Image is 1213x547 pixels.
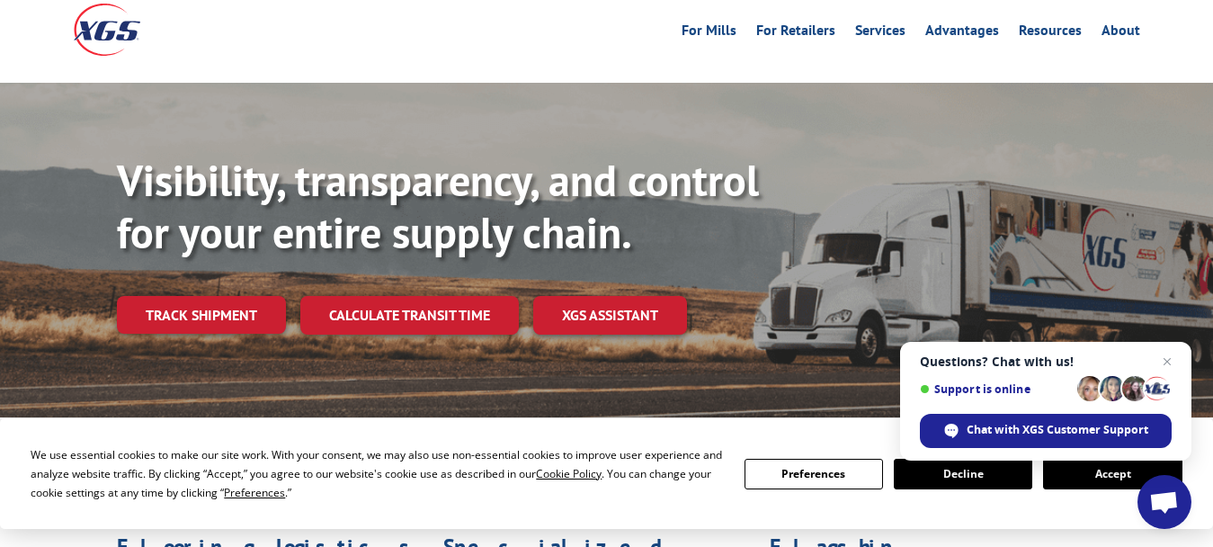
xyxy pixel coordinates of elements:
button: Accept [1043,459,1182,489]
button: Preferences [745,459,883,489]
a: Calculate transit time [300,296,519,335]
a: About [1102,23,1140,43]
a: For Retailers [756,23,835,43]
a: Resources [1019,23,1082,43]
a: Services [855,23,905,43]
span: Support is online [920,382,1071,396]
span: Questions? Chat with us! [920,354,1172,369]
a: Track shipment [117,296,286,334]
a: For Mills [682,23,736,43]
button: Decline [894,459,1032,489]
span: Chat with XGS Customer Support [967,422,1148,438]
span: Chat with XGS Customer Support [920,414,1172,448]
a: XGS ASSISTANT [533,296,687,335]
span: Preferences [224,485,285,500]
div: We use essential cookies to make our site work. With your consent, we may also use non-essential ... [31,445,722,502]
b: Visibility, transparency, and control for your entire supply chain. [117,152,759,260]
a: Open chat [1137,475,1191,529]
span: Cookie Policy [536,466,602,481]
a: Advantages [925,23,999,43]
